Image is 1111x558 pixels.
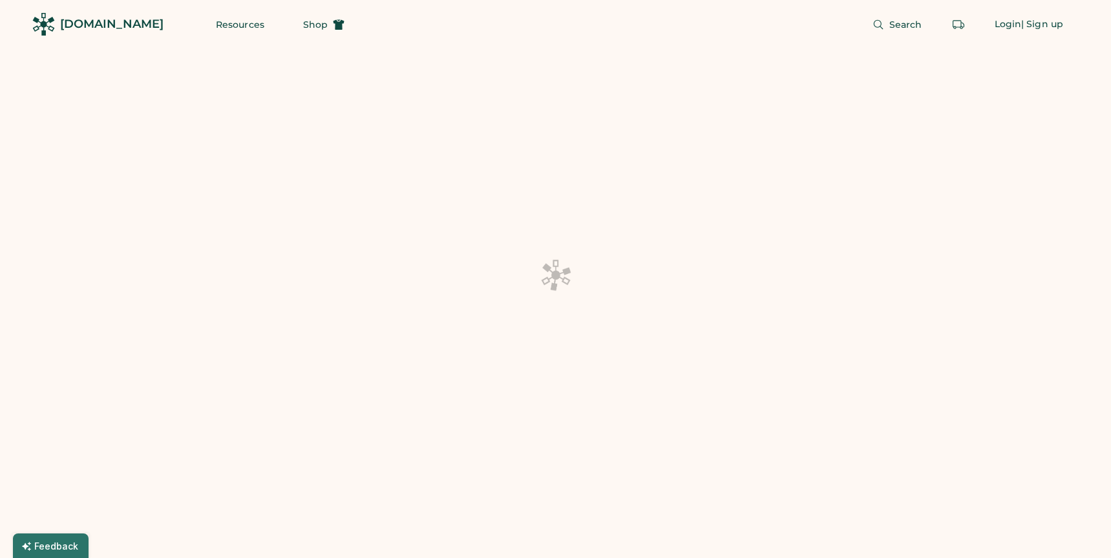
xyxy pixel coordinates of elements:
[889,20,922,29] span: Search
[303,20,328,29] span: Shop
[946,12,971,38] button: Retrieve an order
[1021,18,1063,31] div: | Sign up
[540,259,571,291] img: Platens-Black-Loader-Spin-rich%20black.webp
[32,13,55,36] img: Rendered Logo - Screens
[288,12,360,38] button: Shop
[60,16,164,32] div: [DOMAIN_NAME]
[857,12,938,38] button: Search
[995,18,1022,31] div: Login
[200,12,280,38] button: Resources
